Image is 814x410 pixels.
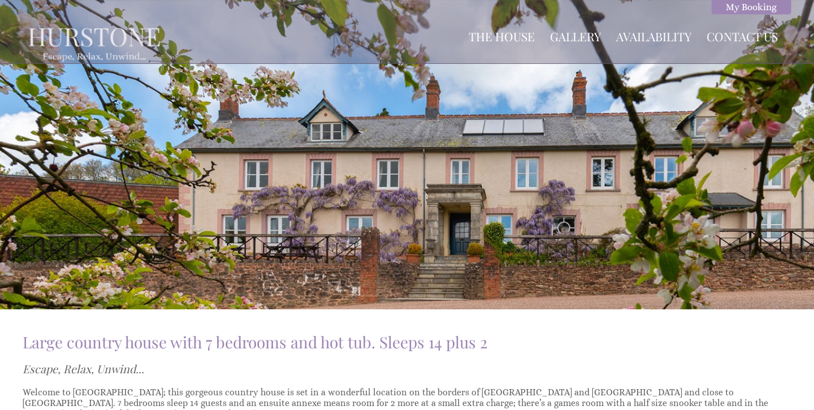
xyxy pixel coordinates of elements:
a: Contact Us [707,28,778,44]
a: The House [469,28,535,44]
h1: Large country house with 7 bedrooms and hot tub. Sleeps 14 plus 2 [23,331,778,352]
a: Availability [616,28,691,44]
h2: Escape, Relax, Unwind... [23,361,778,377]
a: Gallery [550,28,601,44]
img: Hurstone [16,10,173,73]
